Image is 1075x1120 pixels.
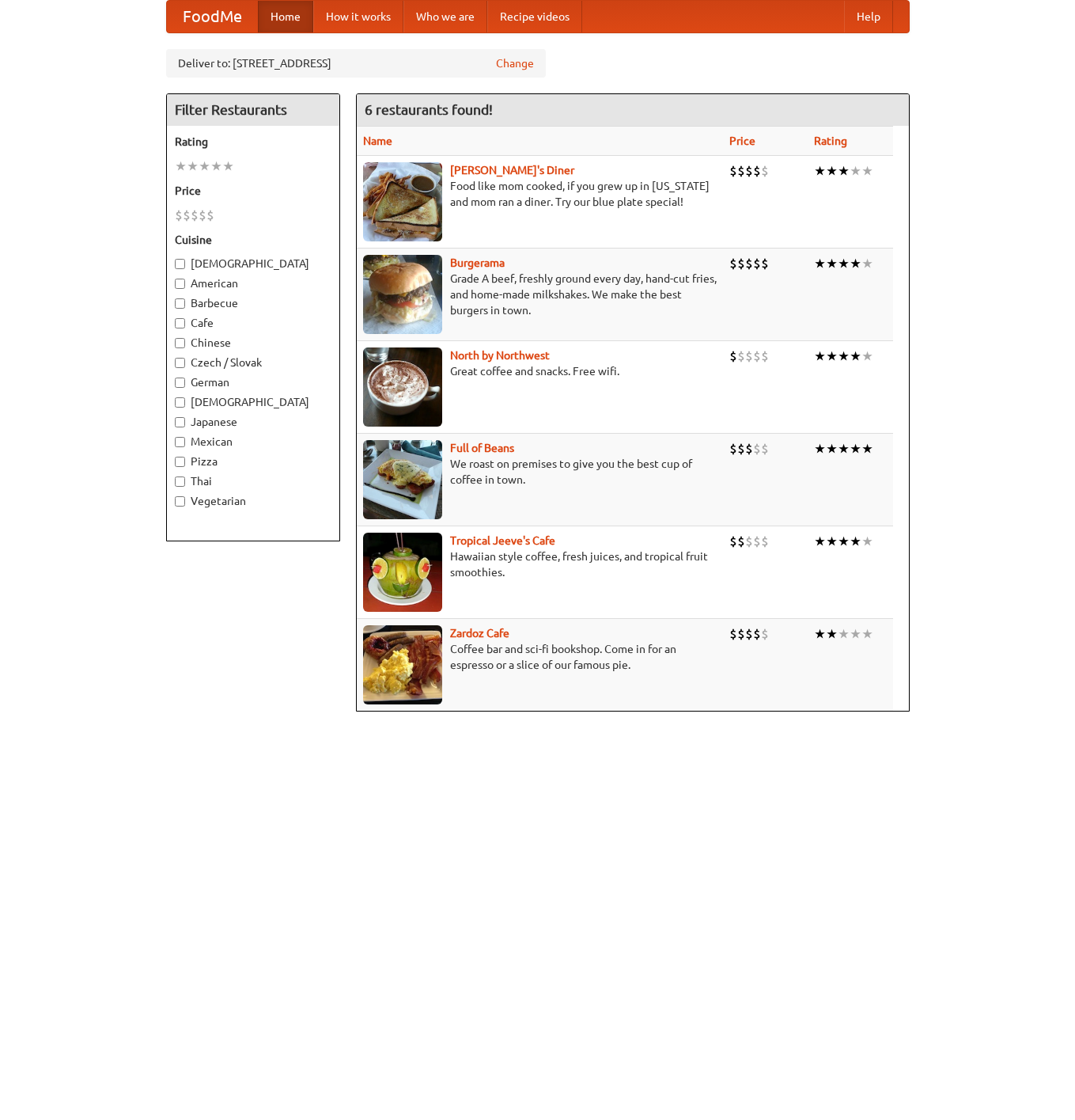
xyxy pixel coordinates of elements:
[814,440,826,457] li: ★
[729,347,737,365] li: $
[826,625,838,643] li: ★
[313,1,403,32] a: How it works
[814,162,826,180] li: ★
[729,440,737,457] li: $
[175,417,185,427] input: Japanese
[363,162,442,241] img: sallys.jpg
[729,135,755,147] a: Price
[753,533,761,550] li: $
[745,255,753,272] li: $
[450,164,574,177] a: [PERSON_NAME]'s Diner
[175,358,185,368] input: Czech / Slovak
[850,533,861,550] li: ★
[363,456,717,488] p: We roast on premises to give you the best cup of coffee in town.
[175,437,185,447] input: Mexican
[175,338,185,348] input: Chinese
[729,255,737,272] li: $
[753,255,761,272] li: $
[363,641,717,673] p: Coffee bar and sci-fi bookshop. Come in for an espresso or a slice of our famous pie.
[363,533,442,612] img: jeeves.jpg
[175,183,331,199] h5: Price
[450,349,550,362] b: North by Northwest
[175,493,331,509] label: Vegetarian
[175,397,185,408] input: [DEMOGRAPHIC_DATA]
[363,178,717,210] p: Food like mom cooked, if you grew up in [US_STATE] and mom ran a diner. Try our blue plate special!
[838,533,850,550] li: ★
[363,255,442,334] img: burgerama.jpg
[729,533,737,550] li: $
[487,1,582,32] a: Recipe videos
[363,271,717,318] p: Grade A beef, freshly ground every day, hand-cut fries, and home-made milkshakes. We make the bes...
[199,207,206,224] li: $
[363,363,717,379] p: Great coffee and snacks. Free wifi.
[814,135,847,147] a: Rating
[826,162,838,180] li: ★
[761,625,769,643] li: $
[761,440,769,457] li: $
[496,55,534,71] a: Change
[363,135,392,147] a: Name
[745,347,753,365] li: $
[363,347,442,427] img: north.jpg
[187,158,199,175] li: ★
[850,440,861,457] li: ★
[363,549,717,580] p: Hawaiian style coffee, fresh juices, and tropical fruit smoothies.
[175,335,331,351] label: Chinese
[745,625,753,643] li: $
[175,207,183,224] li: $
[729,162,737,180] li: $
[850,162,861,180] li: ★
[850,625,861,643] li: ★
[175,315,331,331] label: Cafe
[450,256,505,269] a: Burgerama
[175,374,331,390] label: German
[450,627,509,640] a: Zardoz Cafe
[861,255,873,272] li: ★
[175,378,185,388] input: German
[175,434,331,450] label: Mexican
[753,162,761,180] li: $
[753,625,761,643] li: $
[850,347,861,365] li: ★
[175,318,185,328] input: Cafe
[814,625,826,643] li: ★
[166,49,546,78] div: Deliver to: [STREET_ADDRESS]
[861,347,873,365] li: ★
[183,207,191,224] li: $
[861,533,873,550] li: ★
[826,533,838,550] li: ★
[761,255,769,272] li: $
[826,347,838,365] li: ★
[850,255,861,272] li: ★
[861,440,873,457] li: ★
[167,94,339,126] h4: Filter Restaurants
[450,442,514,454] a: Full of Beans
[175,279,185,289] input: American
[175,473,331,489] label: Thai
[814,255,826,272] li: ★
[175,454,331,469] label: Pizza
[737,162,745,180] li: $
[175,259,185,269] input: [DEMOGRAPHIC_DATA]
[175,298,185,309] input: Barbecue
[403,1,487,32] a: Who we are
[175,275,331,291] label: American
[167,1,258,32] a: FoodMe
[761,533,769,550] li: $
[450,534,555,547] a: Tropical Jeeve's Cafe
[761,347,769,365] li: $
[861,625,873,643] li: ★
[175,476,185,487] input: Thai
[737,625,745,643] li: $
[737,255,745,272] li: $
[175,496,185,507] input: Vegetarian
[745,162,753,180] li: $
[838,347,850,365] li: ★
[206,207,214,224] li: $
[191,207,199,224] li: $
[761,162,769,180] li: $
